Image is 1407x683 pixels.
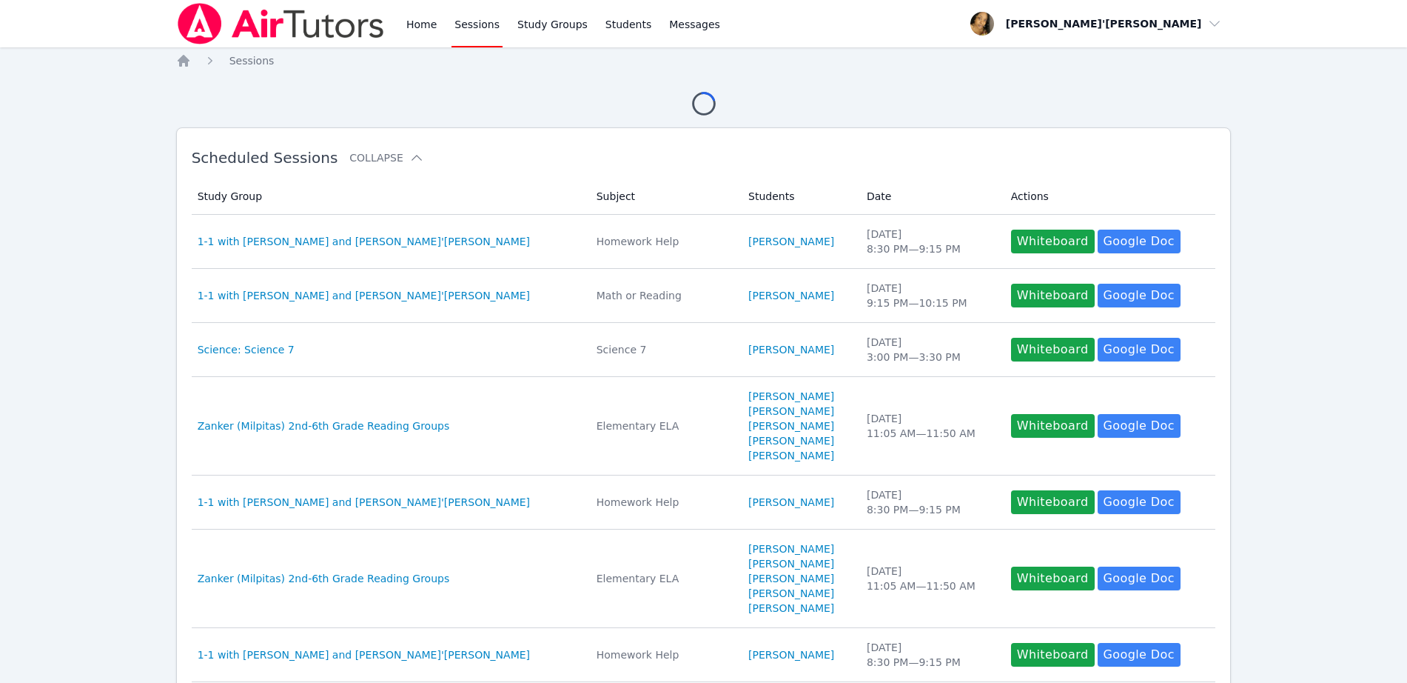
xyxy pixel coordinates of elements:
div: Homework Help [597,647,731,662]
a: Google Doc [1098,338,1181,362]
a: [PERSON_NAME] [748,556,834,571]
a: Science: Science 7 [198,342,295,357]
a: Google Doc [1098,567,1181,590]
a: [PERSON_NAME] [748,448,834,463]
a: Google Doc [1098,643,1181,667]
a: [PERSON_NAME] [748,542,834,556]
span: Scheduled Sessions [192,149,338,167]
button: Whiteboard [1011,414,1095,438]
a: Google Doc [1098,414,1181,438]
div: [DATE] 8:30 PM — 9:15 PM [867,487,993,517]
a: [PERSON_NAME] [748,404,834,419]
div: Elementary ELA [597,419,731,433]
div: [DATE] 11:05 AM — 11:50 AM [867,564,993,593]
a: Sessions [229,53,275,68]
a: [PERSON_NAME] [748,342,834,357]
tr: 1-1 with [PERSON_NAME] and [PERSON_NAME]'[PERSON_NAME]Homework Help[PERSON_NAME][DATE]8:30 PM—9:1... [192,628,1216,682]
a: Zanker (Milpitas) 2nd-6th Grade Reading Groups [198,419,450,433]
th: Actions [1002,179,1216,215]
div: Homework Help [597,234,731,249]
a: Google Doc [1098,230,1181,253]
a: 1-1 with [PERSON_NAME] and [PERSON_NAME]'[PERSON_NAME] [198,288,530,303]
button: Whiteboard [1011,230,1095,253]
div: [DATE] 3:00 PM — 3:30 PM [867,335,993,364]
tr: Science: Science 7Science 7[PERSON_NAME][DATE]3:00 PM—3:30 PMWhiteboardGoogle Doc [192,323,1216,377]
tr: 1-1 with [PERSON_NAME] and [PERSON_NAME]'[PERSON_NAME]Homework Help[PERSON_NAME][DATE]8:30 PM—9:1... [192,476,1216,530]
a: Google Doc [1098,490,1181,514]
button: Whiteboard [1011,284,1095,307]
th: Date [858,179,1002,215]
div: [DATE] 8:30 PM — 9:15 PM [867,227,993,256]
button: Whiteboard [1011,643,1095,667]
div: Elementary ELA [597,571,731,586]
a: [PERSON_NAME] [748,288,834,303]
th: Study Group [192,179,588,215]
button: Whiteboard [1011,567,1095,590]
div: Science 7 [597,342,731,357]
button: Whiteboard [1011,338,1095,362]
tr: 1-1 with [PERSON_NAME] and [PERSON_NAME]'[PERSON_NAME]Homework Help[PERSON_NAME][DATE]8:30 PM—9:1... [192,215,1216,269]
tr: Zanker (Milpitas) 2nd-6th Grade Reading GroupsElementary ELA[PERSON_NAME][PERSON_NAME][PERSON_NAM... [192,377,1216,476]
a: [PERSON_NAME] [748,647,834,662]
button: Collapse [349,150,423,165]
a: [PERSON_NAME] [748,601,834,616]
a: [PERSON_NAME] [748,419,834,433]
a: 1-1 with [PERSON_NAME] and [PERSON_NAME]'[PERSON_NAME] [198,495,530,510]
div: [DATE] 8:30 PM — 9:15 PM [867,640,993,670]
div: Math or Reading [597,288,731,303]
a: 1-1 with [PERSON_NAME] and [PERSON_NAME]'[PERSON_NAME] [198,647,530,662]
tr: Zanker (Milpitas) 2nd-6th Grade Reading GroupsElementary ELA[PERSON_NAME][PERSON_NAME][PERSON_NAM... [192,530,1216,628]
nav: Breadcrumb [176,53,1232,68]
span: Messages [669,17,720,32]
a: [PERSON_NAME] [748,586,834,601]
div: [DATE] 9:15 PM — 10:15 PM [867,281,993,310]
a: [PERSON_NAME] [748,571,834,586]
th: Students [739,179,858,215]
a: Google Doc [1098,284,1181,307]
a: [PERSON_NAME] [748,389,834,404]
a: Zanker (Milpitas) 2nd-6th Grade Reading Groups [198,571,450,586]
a: [PERSON_NAME] [748,433,834,448]
a: 1-1 with [PERSON_NAME] and [PERSON_NAME]'[PERSON_NAME] [198,234,530,249]
img: Air Tutors [176,3,386,44]
div: [DATE] 11:05 AM — 11:50 AM [867,411,993,441]
tr: 1-1 with [PERSON_NAME] and [PERSON_NAME]'[PERSON_NAME]Math or Reading[PERSON_NAME][DATE]9:15 PM—1... [192,269,1216,323]
a: [PERSON_NAME] [748,495,834,510]
button: Whiteboard [1011,490,1095,514]
th: Subject [588,179,739,215]
div: Homework Help [597,495,731,510]
span: Sessions [229,55,275,67]
a: [PERSON_NAME] [748,234,834,249]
